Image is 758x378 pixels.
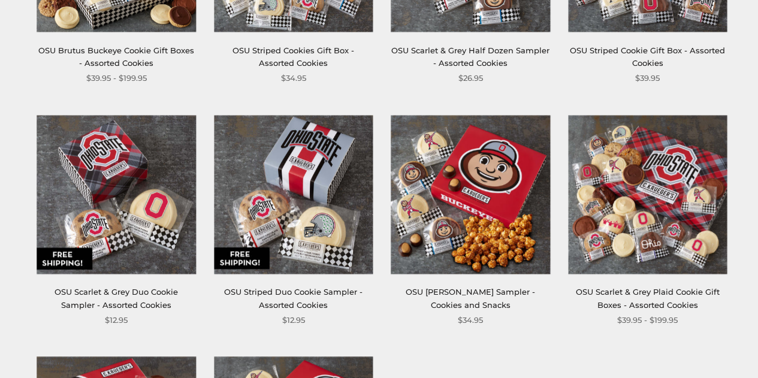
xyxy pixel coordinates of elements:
a: OSU Striped Cookie Gift Box - Assorted Cookies [570,46,725,68]
a: OSU [PERSON_NAME] Sampler - Cookies and Snacks [406,287,535,309]
a: OSU Scarlet & Grey Half Dozen Sampler - Assorted Cookies [391,46,549,68]
span: $12.95 [282,314,305,326]
img: OSU Brutus Buckeye Sampler - Cookies and Snacks [391,115,550,274]
span: $34.95 [458,314,483,326]
span: $39.95 [635,72,660,84]
span: $39.95 - $199.95 [617,314,678,326]
iframe: Sign Up via Text for Offers [10,332,124,368]
a: OSU Brutus Buckeye Cookie Gift Boxes - Assorted Cookies [38,46,194,68]
img: OSU Striped Duo Cookie Sampler - Assorted Cookies [214,115,373,274]
span: $39.95 - $199.95 [86,72,147,84]
a: OSU Striped Duo Cookie Sampler - Assorted Cookies [224,287,363,309]
span: $12.95 [105,314,128,326]
img: OSU Scarlet & Grey Plaid Cookie Gift Boxes - Assorted Cookies [568,115,727,274]
img: OSU Scarlet & Grey Duo Cookie Sampler - Assorted Cookies [37,115,196,274]
span: $34.95 [281,72,306,84]
a: OSU Scarlet & Grey Duo Cookie Sampler - Assorted Cookies [55,287,178,309]
a: OSU Scarlet & Grey Plaid Cookie Gift Boxes - Assorted Cookies [576,287,720,309]
span: $26.95 [458,72,483,84]
a: OSU Striped Cookies Gift Box - Assorted Cookies [232,46,354,68]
